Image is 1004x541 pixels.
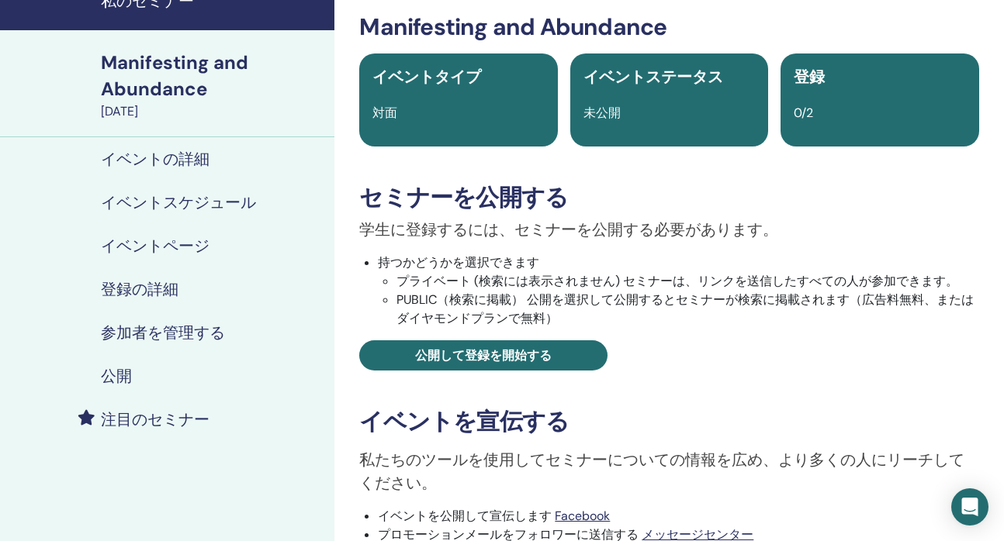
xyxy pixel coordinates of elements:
[583,67,723,87] span: イベントステータス
[372,67,481,87] span: イベントタイプ
[101,323,225,342] h4: 参加者を管理する
[101,280,178,298] h4: 登録の詳細
[794,67,825,87] span: 登録
[101,410,209,429] h4: 注目のセミナー
[378,253,979,328] li: 持つかどうかを選択できます
[359,448,979,494] p: 私たちのツールを使用してセミナーについての情報を広め、より多くの人にリーチしてください。
[359,340,608,370] a: 公開して登録を開始する
[92,50,334,121] a: Manifesting and Abundance[DATE]
[101,193,256,212] h4: イベントスケジュール
[378,507,979,525] li: イベントを公開して宣伝します
[101,367,132,385] h4: 公開
[359,218,979,241] p: 学生に登録するには、セミナーを公開する必要があります。
[101,150,209,168] h4: イベントの詳細
[396,272,979,291] li: プライベート (検索には表示されません) セミナーは、リンクを送信したすべての人が参加できます。
[101,50,325,102] div: Manifesting and Abundance
[359,13,979,41] h3: Manifesting and Abundance
[396,291,979,328] li: PUBLIC（検索に掲載） 公開を選択して公開するとセミナーが検索に掲載されます（広告料無料、またはダイヤモンドプランで無料）
[951,488,988,525] div: Open Intercom Messenger
[359,184,979,212] h3: セミナーを公開する
[415,347,552,364] span: 公開して登録を開始する
[101,102,325,121] div: [DATE]
[794,105,813,121] span: 0/2
[555,508,610,524] a: Facebook
[583,105,621,121] span: 未公開
[372,105,397,121] span: 対面
[359,408,979,436] h3: イベントを宣伝する
[101,236,209,255] h4: イベントページ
